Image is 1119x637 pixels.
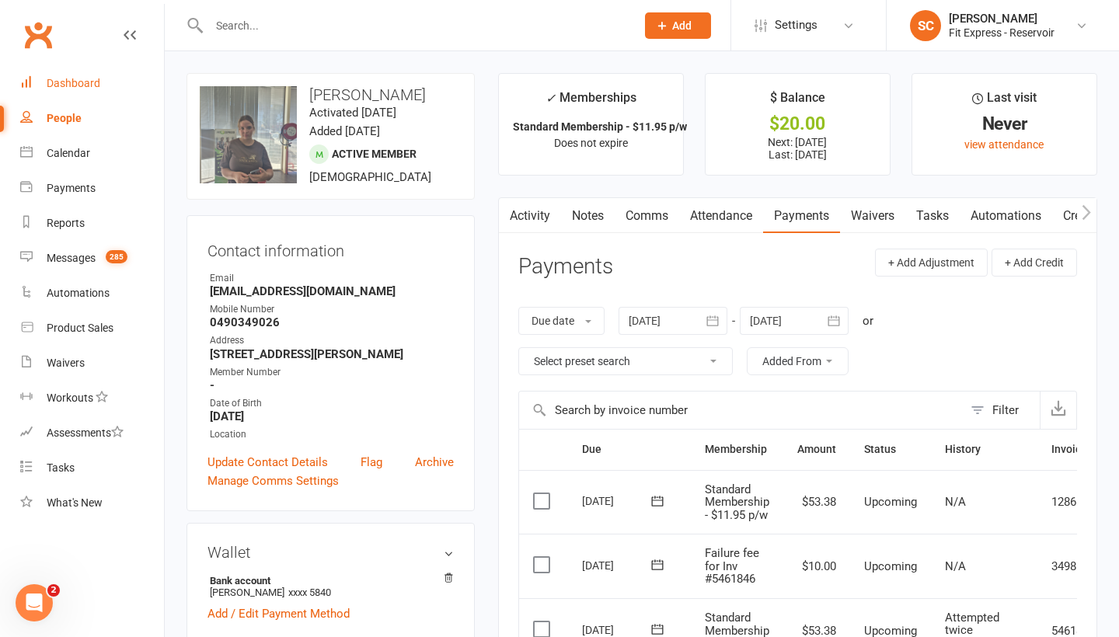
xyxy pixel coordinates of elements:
td: $53.38 [783,470,850,534]
a: Workouts [20,381,164,416]
a: Activity [499,198,561,234]
strong: - [210,378,454,392]
h3: Payments [518,255,613,279]
img: image1737413512.png [200,86,297,183]
div: Location [210,427,454,442]
td: 1286115 [1037,470,1110,534]
th: Status [850,430,931,469]
a: Assessments [20,416,164,451]
div: Reports [47,217,85,229]
th: Due [568,430,691,469]
span: Does not expire [554,137,628,149]
strong: 0490349026 [210,315,454,329]
span: Standard Membership - $11.95 p/w [705,482,769,522]
td: 3498518 [1037,534,1110,598]
a: Flag [361,453,382,472]
div: Last visit [972,88,1037,116]
div: Product Sales [47,322,113,334]
a: Comms [615,198,679,234]
span: Upcoming [864,495,917,509]
strong: [EMAIL_ADDRESS][DOMAIN_NAME] [210,284,454,298]
strong: Standard Membership - $11.95 p/w [513,120,687,133]
a: Archive [415,453,454,472]
span: 285 [106,250,127,263]
div: Fit Express - Reservoir [949,26,1055,40]
a: Attendance [679,198,763,234]
div: or [863,312,873,330]
div: [DATE] [582,489,654,513]
a: Automations [20,276,164,311]
a: Reports [20,206,164,241]
a: Product Sales [20,311,164,346]
span: N/A [945,495,966,509]
a: Manage Comms Settings [207,472,339,490]
th: Invoice # [1037,430,1110,469]
a: Add / Edit Payment Method [207,604,350,623]
th: History [931,430,1037,469]
span: Failure fee for Inv #5461846 [705,546,759,586]
strong: [DATE] [210,409,454,423]
h3: [PERSON_NAME] [200,86,462,103]
div: Tasks [47,461,75,474]
span: 2 [47,584,60,597]
div: Filter [992,401,1019,419]
th: Amount [783,430,850,469]
div: Address [210,333,454,348]
button: + Add Credit [992,249,1077,277]
div: Assessments [47,426,124,439]
button: Filter [963,392,1040,429]
strong: [STREET_ADDRESS][PERSON_NAME] [210,347,454,361]
span: N/A [945,559,966,573]
div: Date of Birth [210,396,454,411]
a: Clubworx [19,16,58,54]
i: ✓ [546,91,556,106]
div: Payments [47,182,96,194]
th: Membership [691,430,783,469]
button: + Add Adjustment [875,249,988,277]
div: Automations [47,287,110,299]
div: Never [926,116,1082,132]
a: Tasks [20,451,164,486]
h3: Contact information [207,236,454,259]
iframe: Intercom live chat [16,584,53,621]
div: Memberships [546,88,636,117]
a: Tasks [905,198,960,234]
div: Email [210,271,454,286]
button: Due date [518,307,605,335]
span: xxxx 5840 [288,587,331,598]
div: $20.00 [720,116,876,132]
a: Payments [763,198,840,234]
td: $10.00 [783,534,850,598]
div: SC [910,10,941,41]
time: Activated [DATE] [309,106,396,120]
div: Member Number [210,365,454,380]
a: Waivers [840,198,905,234]
time: Added [DATE] [309,124,380,138]
div: $ Balance [770,88,825,116]
a: Update Contact Details [207,453,328,472]
a: Notes [561,198,615,234]
p: Next: [DATE] Last: [DATE] [720,136,876,161]
div: Workouts [47,392,93,404]
li: [PERSON_NAME] [207,573,454,600]
div: Calendar [47,147,90,159]
div: Messages [47,252,96,264]
strong: Bank account [210,575,446,587]
div: Waivers [47,357,85,369]
a: Waivers [20,346,164,381]
span: [DEMOGRAPHIC_DATA] [309,170,431,184]
div: People [47,112,82,124]
input: Search... [204,15,625,37]
button: Add [645,12,711,39]
a: view attendance [964,138,1044,151]
span: Settings [775,8,817,43]
input: Search by invoice number [519,392,963,429]
span: Upcoming [864,559,917,573]
div: [DATE] [582,553,654,577]
a: Automations [960,198,1052,234]
div: Mobile Number [210,302,454,317]
div: Dashboard [47,77,100,89]
div: [PERSON_NAME] [949,12,1055,26]
a: Calendar [20,136,164,171]
a: Dashboard [20,66,164,101]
